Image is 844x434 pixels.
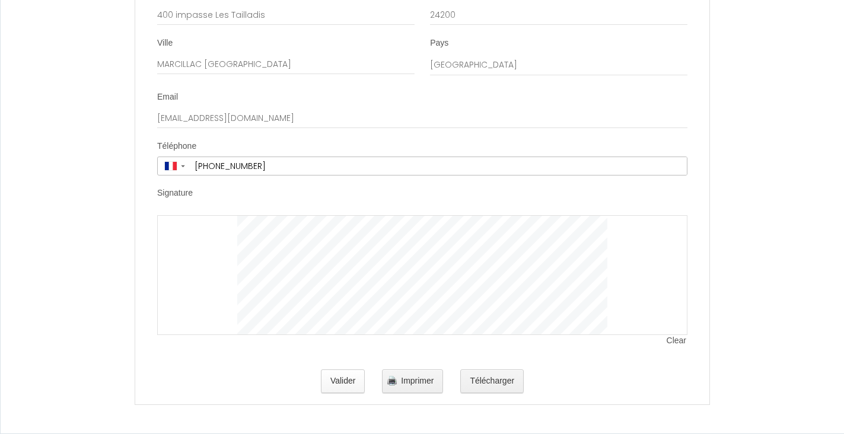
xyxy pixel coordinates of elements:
[321,369,365,393] button: Valider
[382,369,443,393] button: Imprimer
[387,376,397,385] img: printer.png
[401,376,434,385] span: Imprimer
[667,335,687,347] span: Clear
[157,187,193,199] label: Signature
[157,141,196,152] label: Téléphone
[430,37,448,49] label: Pays
[180,164,186,168] span: ▼
[190,157,687,175] input: +33 6 12 34 56 78
[157,91,178,103] label: Email
[157,37,173,49] label: Ville
[460,369,524,393] button: Télécharger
